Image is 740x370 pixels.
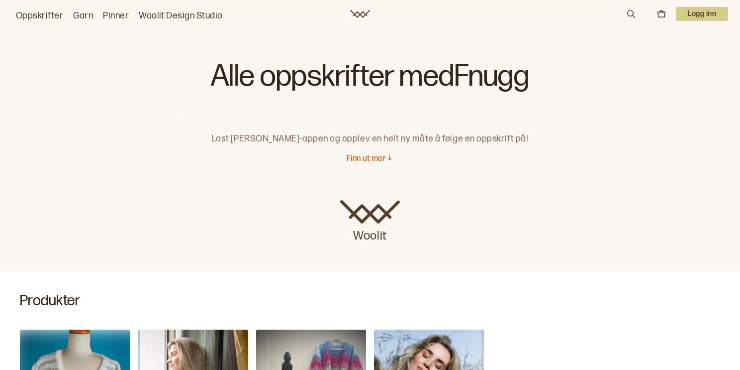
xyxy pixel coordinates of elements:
[185,116,555,146] p: Last [PERSON_NAME]-appen og opplev en helt ny måte å følge en oppskrift på!
[139,9,223,23] a: Woolit Design Studio
[16,9,63,23] a: Oppskrifter
[340,200,400,244] a: Woolit
[73,9,93,23] a: Garn
[676,7,728,21] p: Logg inn
[350,10,370,18] a: Woolit
[340,200,400,224] img: Woolit
[347,154,386,164] p: Finn ut mer
[103,9,129,23] a: Pinner
[340,224,400,244] p: Woolit
[185,60,555,100] h1: Alle oppskrifter med Fnugg
[347,154,393,164] button: Finn ut mer
[676,7,728,21] button: User dropdown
